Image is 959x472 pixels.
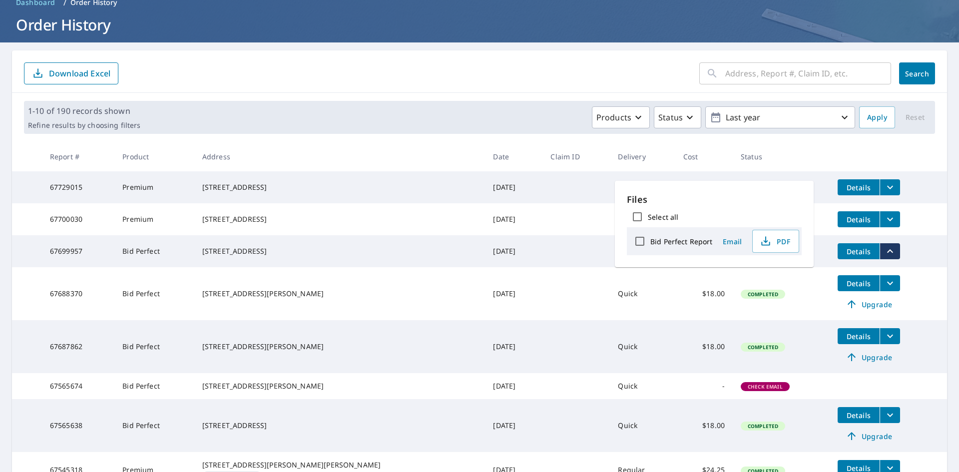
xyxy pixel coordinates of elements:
th: Cost [675,142,733,171]
td: Premium [114,203,194,235]
p: Files [627,193,802,206]
p: Last year [722,109,839,126]
span: Check Email [742,383,789,390]
td: $18.00 [675,320,733,373]
div: [STREET_ADDRESS] [202,421,478,431]
button: detailsBtn-67699957 [838,243,880,259]
td: [DATE] [485,267,542,320]
button: Download Excel [24,62,118,84]
td: Quick [610,320,675,373]
p: 1-10 of 190 records shown [28,105,140,117]
td: Premium [114,171,194,203]
span: PDF [759,235,791,247]
td: [DATE] [485,399,542,452]
th: Status [733,142,830,171]
div: [STREET_ADDRESS][PERSON_NAME] [202,342,478,352]
button: filesDropdownBtn-67687862 [880,328,900,344]
td: Bid Perfect [114,373,194,399]
button: detailsBtn-67688370 [838,275,880,291]
td: Regular [610,203,675,235]
a: Upgrade [838,349,900,365]
td: [DATE] [485,171,542,203]
td: [DATE] [485,203,542,235]
th: Date [485,142,542,171]
span: Details [844,183,874,192]
div: [STREET_ADDRESS][PERSON_NAME] [202,289,478,299]
div: [STREET_ADDRESS] [202,214,478,224]
span: Completed [742,344,784,351]
label: Select all [648,212,678,222]
button: filesDropdownBtn-67699957 [880,243,900,259]
span: Completed [742,291,784,298]
label: Bid Perfect Report [650,237,712,246]
th: Product [114,142,194,171]
td: $18.00 [675,267,733,320]
td: Bid Perfect [114,320,194,373]
td: Quick [610,235,675,267]
td: Quick [610,399,675,452]
p: Products [596,111,631,123]
td: 67565638 [42,399,114,452]
span: Details [844,215,874,224]
span: Email [720,237,744,246]
h1: Order History [12,14,947,35]
td: Quick [610,267,675,320]
span: Upgrade [844,430,894,442]
a: Upgrade [838,296,900,312]
button: Last year [705,106,855,128]
span: Details [844,332,874,341]
button: PDF [752,230,799,253]
a: Upgrade [838,428,900,444]
td: Bid Perfect [114,267,194,320]
span: Completed [742,423,784,430]
td: $18.00 [675,399,733,452]
button: detailsBtn-67729015 [838,179,880,195]
td: 67565674 [42,373,114,399]
td: [DATE] [485,320,542,373]
span: Details [844,411,874,420]
button: Search [899,62,935,84]
button: Apply [859,106,895,128]
td: Bid Perfect [114,399,194,452]
div: [STREET_ADDRESS][PERSON_NAME][PERSON_NAME] [202,460,478,470]
td: 67699957 [42,235,114,267]
button: filesDropdownBtn-67565638 [880,407,900,423]
td: Regular [610,171,675,203]
th: Claim ID [542,142,610,171]
td: 67700030 [42,203,114,235]
div: [STREET_ADDRESS] [202,182,478,192]
button: filesDropdownBtn-67700030 [880,211,900,227]
span: Search [907,69,927,78]
td: - [675,373,733,399]
td: $31.00 [675,171,733,203]
span: Details [844,279,874,288]
input: Address, Report #, Claim ID, etc. [725,59,891,87]
button: Email [716,234,748,249]
td: 67729015 [42,171,114,203]
td: [DATE] [485,235,542,267]
span: Apply [867,111,887,124]
td: 67687862 [42,320,114,373]
td: [DATE] [485,373,542,399]
button: detailsBtn-67687862 [838,328,880,344]
p: Download Excel [49,68,110,79]
span: Upgrade [844,298,894,310]
div: [STREET_ADDRESS][PERSON_NAME] [202,381,478,391]
button: filesDropdownBtn-67729015 [880,179,900,195]
div: [STREET_ADDRESS] [202,246,478,256]
button: detailsBtn-67700030 [838,211,880,227]
td: Quick [610,373,675,399]
th: Report # [42,142,114,171]
th: Delivery [610,142,675,171]
p: Refine results by choosing filters [28,121,140,130]
button: detailsBtn-67565638 [838,407,880,423]
td: Bid Perfect [114,235,194,267]
p: Status [658,111,683,123]
button: Status [654,106,701,128]
th: Address [194,142,485,171]
span: Upgrade [844,351,894,363]
button: filesDropdownBtn-67688370 [880,275,900,291]
button: Products [592,106,650,128]
span: Details [844,247,874,256]
td: 67688370 [42,267,114,320]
